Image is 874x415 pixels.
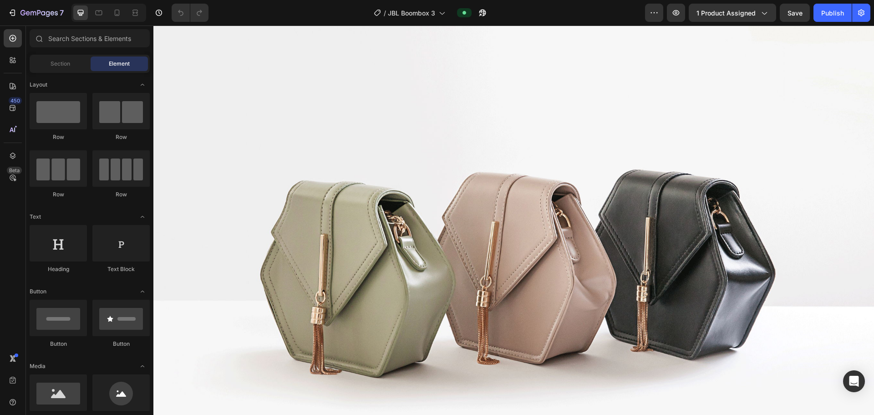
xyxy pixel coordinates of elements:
[4,4,68,22] button: 7
[30,213,41,221] span: Text
[135,210,150,224] span: Toggle open
[153,26,874,415] iframe: Design area
[135,77,150,92] span: Toggle open
[813,4,852,22] button: Publish
[92,340,150,348] div: Button
[30,29,150,47] input: Search Sections & Elements
[109,60,130,68] span: Element
[30,287,46,296] span: Button
[92,133,150,141] div: Row
[843,370,865,392] div: Open Intercom Messenger
[172,4,208,22] div: Undo/Redo
[384,8,386,18] span: /
[696,8,756,18] span: 1 product assigned
[92,190,150,199] div: Row
[92,265,150,273] div: Text Block
[388,8,435,18] span: JBL Boombox 3
[689,4,776,22] button: 1 product assigned
[30,265,87,273] div: Heading
[51,60,70,68] span: Section
[30,362,46,370] span: Media
[7,167,22,174] div: Beta
[30,340,87,348] div: Button
[135,284,150,299] span: Toggle open
[788,9,803,17] span: Save
[60,7,64,18] p: 7
[30,133,87,141] div: Row
[9,97,22,104] div: 450
[821,8,844,18] div: Publish
[30,190,87,199] div: Row
[30,81,47,89] span: Layout
[780,4,810,22] button: Save
[135,359,150,374] span: Toggle open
